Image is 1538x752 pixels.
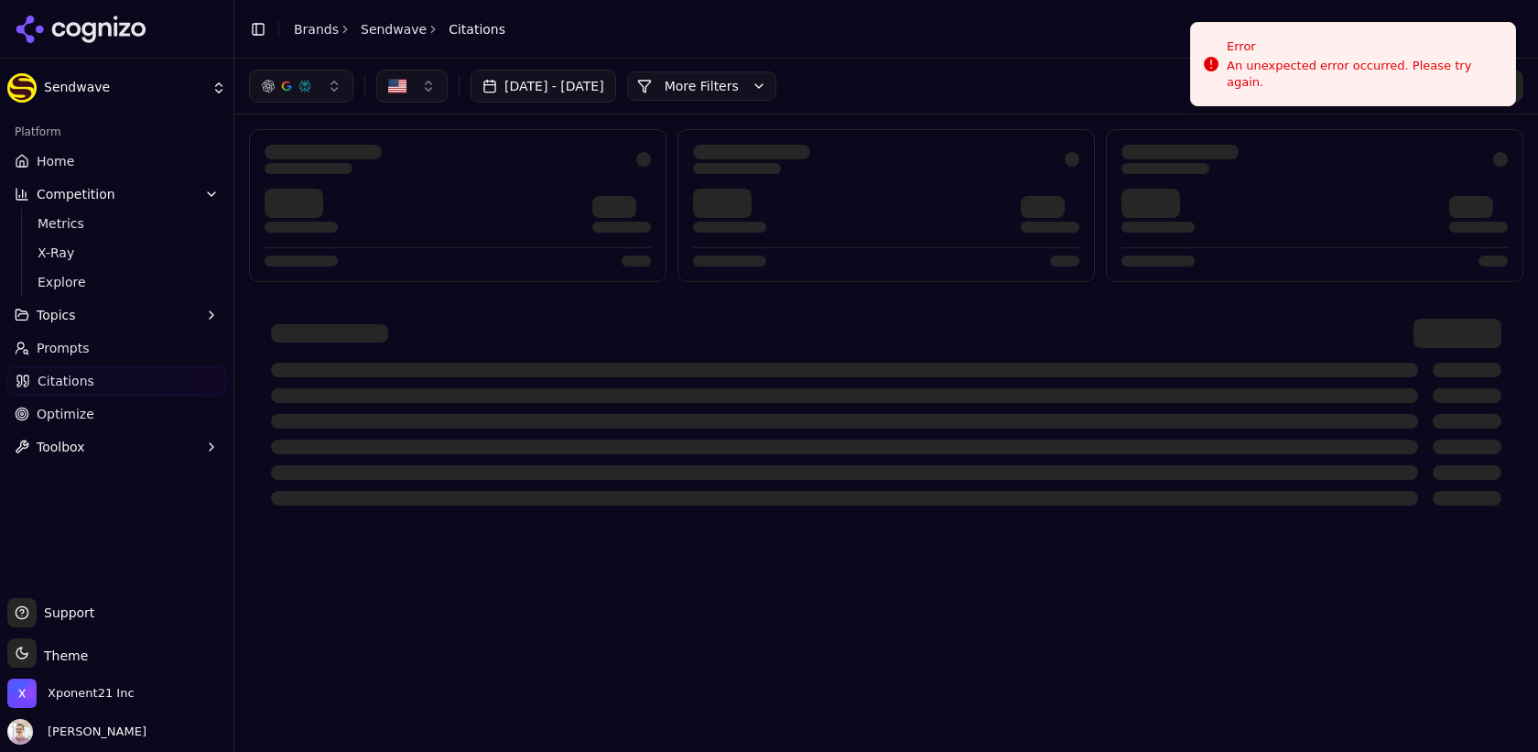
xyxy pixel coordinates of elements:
a: Explore [30,269,204,295]
button: Competition [7,180,226,209]
span: Support [37,604,94,622]
a: Sendwave [361,20,427,38]
div: Error [1227,38,1500,56]
button: Open user button [7,719,146,745]
a: Citations [7,366,226,396]
span: Metrics [38,214,197,233]
span: Competition [37,185,115,203]
span: Sendwave [44,80,204,96]
span: Xponent21 Inc [48,685,135,702]
iframe: Intercom live chat [1476,662,1520,706]
span: Prompts [37,339,90,357]
img: US [388,77,406,95]
button: [DATE] - [DATE] [471,70,616,103]
span: Explore [38,273,197,291]
div: An unexpected error occurred. Please try again. [1227,58,1500,91]
button: Topics [7,300,226,330]
span: Citations [449,20,505,38]
span: Theme [37,648,88,663]
span: Topics [37,306,76,324]
span: Optimize [37,405,94,423]
a: X-Ray [30,240,204,266]
div: Platform [7,117,226,147]
a: Prompts [7,333,226,363]
span: Home [37,152,74,170]
span: Citations [38,372,94,390]
a: Home [7,147,226,176]
button: More Filters [627,71,776,101]
a: Metrics [30,211,204,236]
a: Optimize [7,399,226,429]
img: Sendwave [7,73,37,103]
img: Kiryako Sharikas [7,719,33,745]
button: Open organization switcher [7,679,135,708]
button: Toolbox [7,432,226,462]
span: [PERSON_NAME] [40,724,146,740]
span: Toolbox [37,438,85,456]
a: Brands [294,22,339,37]
img: Xponent21 Inc [7,679,37,708]
span: X-Ray [38,244,197,262]
nav: breadcrumb [294,20,505,38]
